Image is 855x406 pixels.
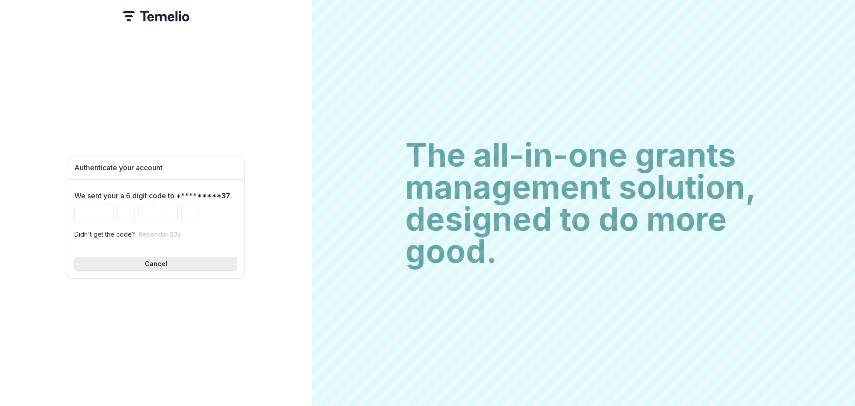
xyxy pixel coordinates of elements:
input: Please enter your pin code [181,205,199,222]
input: Please enter your pin code [117,205,135,222]
input: Please enter your pin code [138,205,156,222]
input: Please enter your pin code [96,205,114,222]
p: Didn't get the code? [74,230,135,239]
button: Cancel [74,257,237,271]
label: We sent your a 6 digit code to . [74,190,232,201]
input: Please enter your pin code [74,205,92,222]
h1: Authenticate your account [74,164,237,172]
img: Temelio [122,11,189,21]
button: Resendin 23s [138,230,181,238]
input: Please enter your pin code [160,205,178,222]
